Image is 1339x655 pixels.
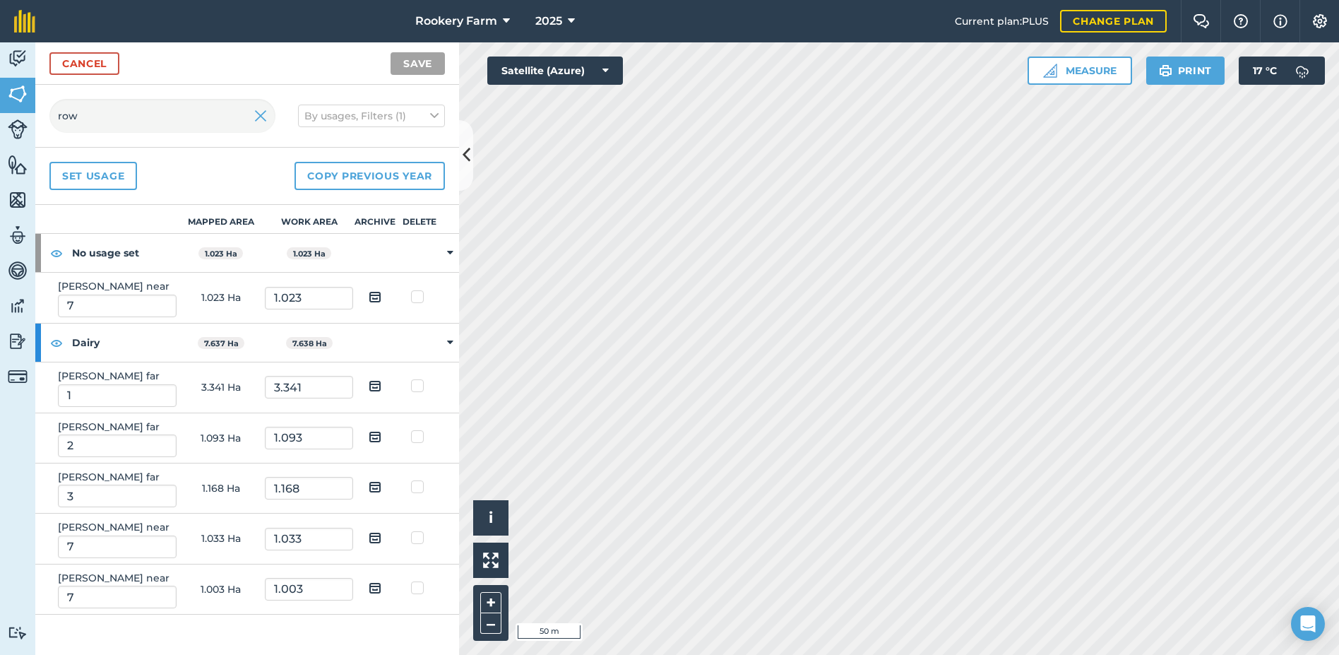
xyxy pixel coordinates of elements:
[1060,10,1167,33] a: Change plan
[1311,14,1328,28] img: A cog icon
[58,370,160,382] span: [PERSON_NAME] far
[72,234,177,272] strong: No usage set
[391,52,445,75] button: Save
[8,260,28,281] img: svg+xml;base64,PD94bWwgdmVyc2lvbj0iMS4wIiBlbmNvZGluZz0idXRmLTgiPz4KPCEtLSBHZW5lcmF0b3I6IEFkb2JlIE...
[177,413,265,464] td: 1.093 Ha
[1159,62,1172,79] img: svg+xml;base64,PHN2ZyB4bWxucz0iaHR0cDovL3d3dy53My5vcmcvMjAwMC9zdmciIHdpZHRoPSIxOSIgaGVpZ2h0PSIyNC...
[369,529,381,546] img: svg+xml;base64,PHN2ZyB4bWxucz0iaHR0cDovL3d3dy53My5vcmcvMjAwMC9zdmciIHdpZHRoPSIxOCIgaGVpZ2h0PSIyNC...
[1146,57,1225,85] button: Print
[49,99,275,133] input: Search
[489,509,493,526] span: i
[8,154,28,175] img: svg+xml;base64,PHN2ZyB4bWxucz0iaHR0cDovL3d3dy53My5vcmcvMjAwMC9zdmciIHdpZHRoPSI1NiIgaGVpZ2h0PSI2MC...
[294,162,445,190] button: Copy previous year
[955,13,1049,29] span: Current plan : PLUS
[8,367,28,386] img: svg+xml;base64,PD94bWwgdmVyc2lvbj0iMS4wIiBlbmNvZGluZz0idXRmLTgiPz4KPCEtLSBHZW5lcmF0b3I6IEFkb2JlIE...
[535,13,562,30] span: 2025
[8,331,28,352] img: svg+xml;base64,PD94bWwgdmVyc2lvbj0iMS4wIiBlbmNvZGluZz0idXRmLTgiPz4KPCEtLSBHZW5lcmF0b3I6IEFkb2JlIE...
[72,324,177,362] strong: Dairy
[204,338,239,348] strong: 7.637 Ha
[1273,13,1287,30] img: svg+xml;base64,PHN2ZyB4bWxucz0iaHR0cDovL3d3dy53My5vcmcvMjAwMC9zdmciIHdpZHRoPSIxNyIgaGVpZ2h0PSIxNy...
[8,295,28,317] img: svg+xml;base64,PD94bWwgdmVyc2lvbj0iMS4wIiBlbmNvZGluZz0idXRmLTgiPz4KPCEtLSBHZW5lcmF0b3I6IEFkb2JlIE...
[265,205,353,234] th: Work area
[369,428,381,445] img: svg+xml;base64,PHN2ZyB4bWxucz0iaHR0cDovL3d3dy53My5vcmcvMjAwMC9zdmciIHdpZHRoPSIxOCIgaGVpZ2h0PSIyNC...
[8,626,28,639] img: svg+xml;base64,PD94bWwgdmVyc2lvbj0iMS4wIiBlbmNvZGluZz0idXRmLTgiPz4KPCEtLSBHZW5lcmF0b3I6IEFkb2JlIE...
[177,514,265,564] td: 1.033 Ha
[1253,57,1277,85] span: 17 ° C
[8,225,28,246] img: svg+xml;base64,PD94bWwgdmVyc2lvbj0iMS4wIiBlbmNvZGluZz0idXRmLTgiPz4KPCEtLSBHZW5lcmF0b3I6IEFkb2JlIE...
[58,471,160,483] span: [PERSON_NAME] far
[483,553,499,568] img: Four arrows, one pointing top left, one top right, one bottom right and the last bottom left
[293,249,326,259] strong: 1.023 Ha
[58,420,160,433] span: [PERSON_NAME] far
[292,338,327,348] strong: 7.638 Ha
[369,377,381,394] img: svg+xml;base64,PHN2ZyB4bWxucz0iaHR0cDovL3d3dy53My5vcmcvMjAwMC9zdmciIHdpZHRoPSIxOCIgaGVpZ2h0PSIyNC...
[369,288,381,305] img: svg+xml;base64,PHN2ZyB4bWxucz0iaHR0cDovL3d3dy53My5vcmcvMjAwMC9zdmciIHdpZHRoPSIxOCIgaGVpZ2h0PSIyNC...
[177,205,265,234] th: Mapped area
[1291,607,1325,641] div: Open Intercom Messenger
[1232,14,1249,28] img: A question mark icon
[50,334,63,351] img: svg+xml;base64,PHN2ZyB4bWxucz0iaHR0cDovL3d3dy53My5vcmcvMjAwMC9zdmciIHdpZHRoPSIxOCIgaGVpZ2h0PSIyNC...
[1288,57,1316,85] img: svg+xml;base64,PD94bWwgdmVyc2lvbj0iMS4wIiBlbmNvZGluZz0idXRmLTgiPz4KPCEtLSBHZW5lcmF0b3I6IEFkb2JlIE...
[487,57,623,85] button: Satellite (Azure)
[58,521,169,533] span: [PERSON_NAME] near
[298,105,445,127] button: By usages, Filters (1)
[353,205,398,234] th: Archive
[177,273,265,323] td: 1.023 Ha
[58,280,169,293] span: [PERSON_NAME] near
[49,162,137,190] a: Set usage
[49,52,119,75] a: Cancel
[177,464,265,514] td: 1.168 Ha
[480,592,501,613] button: +
[254,107,267,124] img: svg+xml;base64,PHN2ZyB4bWxucz0iaHR0cDovL3d3dy53My5vcmcvMjAwMC9zdmciIHdpZHRoPSIyMiIgaGVpZ2h0PSIzMC...
[50,244,63,261] img: svg+xml;base64,PHN2ZyB4bWxucz0iaHR0cDovL3d3dy53My5vcmcvMjAwMC9zdmciIHdpZHRoPSIxOCIgaGVpZ2h0PSIyNC...
[8,189,28,211] img: svg+xml;base64,PHN2ZyB4bWxucz0iaHR0cDovL3d3dy53My5vcmcvMjAwMC9zdmciIHdpZHRoPSI1NiIgaGVpZ2h0PSI2MC...
[8,83,28,105] img: svg+xml;base64,PHN2ZyB4bWxucz0iaHR0cDovL3d3dy53My5vcmcvMjAwMC9zdmciIHdpZHRoPSI1NiIgaGVpZ2h0PSI2MC...
[480,613,501,634] button: –
[1239,57,1325,85] button: 17 °C
[177,362,265,413] td: 3.341 Ha
[369,478,381,495] img: svg+xml;base64,PHN2ZyB4bWxucz0iaHR0cDovL3d3dy53My5vcmcvMjAwMC9zdmciIHdpZHRoPSIxOCIgaGVpZ2h0PSIyNC...
[473,500,508,536] button: i
[415,13,497,30] span: Rookery Farm
[398,205,442,234] th: Delete
[177,565,265,615] td: 1.003 Ha
[1043,64,1057,78] img: Ruler icon
[8,119,28,139] img: svg+xml;base64,PD94bWwgdmVyc2lvbj0iMS4wIiBlbmNvZGluZz0idXRmLTgiPz4KPCEtLSBHZW5lcmF0b3I6IEFkb2JlIE...
[58,572,169,584] span: [PERSON_NAME] near
[1193,14,1210,28] img: Two speech bubbles overlapping with the left bubble in the forefront
[1028,57,1132,85] button: Measure
[369,579,381,596] img: svg+xml;base64,PHN2ZyB4bWxucz0iaHR0cDovL3d3dy53My5vcmcvMjAwMC9zdmciIHdpZHRoPSIxOCIgaGVpZ2h0PSIyNC...
[205,249,237,259] strong: 1.023 Ha
[14,10,35,33] img: fieldmargin Logo
[8,48,28,69] img: svg+xml;base64,PD94bWwgdmVyc2lvbj0iMS4wIiBlbmNvZGluZz0idXRmLTgiPz4KPCEtLSBHZW5lcmF0b3I6IEFkb2JlIE...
